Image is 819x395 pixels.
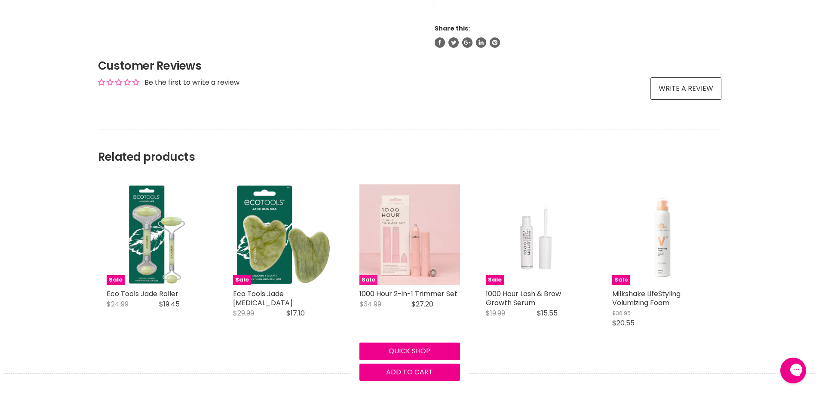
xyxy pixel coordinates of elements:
span: $15.55 [537,308,558,318]
img: Eco Tools Jade Gua Sha [233,184,334,285]
span: $29.99 [233,308,254,318]
iframe: Gorgias live chat messenger [776,355,810,386]
span: $36.95 [612,309,631,317]
span: Sale [107,275,125,285]
span: $17.10 [286,308,305,318]
a: Milkshake LifeStyling Volumizing Foam Sale [612,184,713,285]
span: $20.55 [612,318,635,328]
img: Eco Tools Jade Roller [107,184,207,285]
button: Add to cart [359,364,460,381]
a: Milkshake LifeStyling Volumizing Foam [612,289,681,308]
a: Eco Tools Jade Roller [107,289,178,299]
span: Sale [486,275,504,285]
a: 1000 Hour 2-in-1 Trimmer Set [359,289,457,299]
img: 1000 Hour Lash & Brow Growth Serum [486,184,586,285]
a: 1000 Hour Lash & Brow Growth Serum [486,289,561,308]
span: Sale [612,275,630,285]
h2: Customer Reviews [98,58,721,73]
button: Quick shop [359,343,460,360]
aside: Share this: [435,24,721,48]
a: Eco Tools Jade Roller Eco Tools Jade Roller Sale [107,184,207,285]
span: $27.20 [411,299,433,309]
span: $24.99 [107,299,129,309]
a: 1000 Hour Lash & Brow Growth Serum 1000 Hour Lash & Brow Growth Serum Sale [486,184,586,285]
span: Sale [359,275,377,285]
span: Add to cart [386,367,433,377]
a: Eco Tools Jade Gua Sha Sale [233,184,334,285]
a: Write a review [650,77,721,100]
div: Be the first to write a review [144,78,239,87]
span: $19.99 [486,308,505,318]
a: Eco Tools Jade [MEDICAL_DATA] [233,289,293,308]
img: Milkshake LifeStyling Volumizing Foam [612,184,713,285]
img: 1000 Hour 2-in-1 Trimmer Set [359,184,460,285]
div: Average rating is 0.00 stars [98,77,139,87]
a: 1000 Hour 2-in-1 Trimmer Set 1000 Hour 2-in-1 Trimmer Set Sale [359,184,460,285]
span: Sale [233,275,251,285]
h2: Related products [98,129,721,164]
span: $19.45 [159,299,180,309]
span: Share this: [435,24,470,33]
span: $34.99 [359,299,381,309]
